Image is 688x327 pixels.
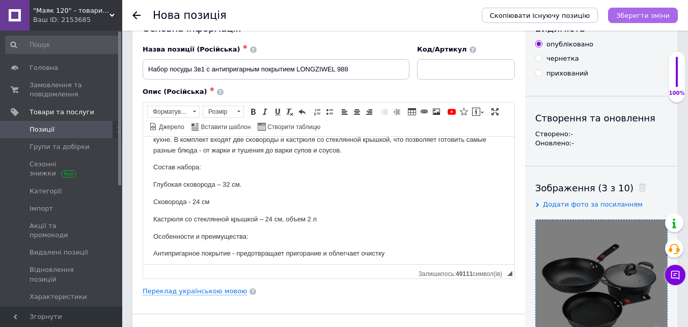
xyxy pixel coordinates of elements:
span: Групи та добірки [30,142,90,152]
span: Акції та промокоди [30,221,94,240]
div: Повернутися назад [132,11,141,19]
p: Антипригарное покрытие - предотвращает пригорание и облегчает очистку [10,112,361,122]
p: Глубокая сковорода – 32 см. [10,43,361,54]
span: ✱ [243,44,247,51]
a: Додати відео з YouTube [446,106,457,117]
div: опубліковано [546,40,593,49]
span: Потягніть для зміни розмірів [507,271,512,276]
span: Позиції [30,125,54,134]
a: Вставити іконку [458,106,470,117]
div: Створення та оновлення [535,112,668,124]
a: Форматування [147,106,200,118]
span: ✱ [210,86,214,93]
a: Зображення [431,106,442,117]
span: Джерело [157,123,184,132]
a: Вставити шаблон [190,121,253,132]
span: Імпорт [30,204,53,213]
iframe: Редактор, EB28E07B-FDFE-4A4C-8FDB-C99F9B0B608E [143,137,514,264]
p: Сковорода - 24 см [10,60,361,71]
span: Форматування [148,106,189,117]
a: Вставити повідомлення [471,106,485,117]
a: Таблиця [406,106,418,117]
span: Замовлення та повідомлення [30,81,94,99]
span: Код/Артикул [417,45,467,53]
a: Повернути (Ctrl+Z) [296,106,308,117]
span: Товари та послуги [30,108,94,117]
span: Категорії [30,187,62,196]
p: Состав набора: [10,26,361,36]
span: Головна [30,63,58,72]
a: Курсив (Ctrl+I) [260,106,271,117]
span: Відновлення позицій [30,265,94,284]
a: Переклад українською мовою [143,287,247,295]
p: Кастрюля со стеклянной крышкой – 24 см, объем 2 л [10,78,361,88]
div: 100% [669,90,685,97]
a: По центру [351,106,363,117]
div: Зображення (3 з 10) [535,182,668,194]
span: Скопіювати існуючу позицію [490,12,590,19]
span: Видалені позиції [30,248,88,257]
button: Скопіювати існуючу позицію [482,8,598,23]
a: Збільшити відступ [391,106,402,117]
a: Вставити/видалити нумерований список [312,106,323,117]
span: Характеристики [30,292,87,301]
a: Максимізувати [489,106,501,117]
a: Створити таблицю [256,121,322,132]
div: прихований [546,69,588,78]
a: Зменшити відступ [379,106,390,117]
button: Чат з покупцем [665,265,685,285]
span: Назва позиції (Російська) [143,45,240,53]
p: Особенности и преимущества: [10,95,361,106]
span: Додати фото за посиланням [543,200,643,208]
a: Розмір [203,106,244,118]
button: Зберегти зміни [608,8,678,23]
div: Кiлькiсть символiв [419,268,507,278]
input: Наприклад, H&M жіноча сукня зелена 38 розмір вечірня максі з блискітками [143,59,409,80]
span: Вставити шаблон [200,123,251,132]
a: Вставити/Редагувати посилання (Ctrl+L) [419,106,430,117]
h1: Нова позиція [153,9,227,21]
span: 49111 [456,270,473,278]
div: Оновлено: - [535,139,668,148]
a: Жирний (Ctrl+B) [247,106,259,117]
a: По лівому краю [339,106,350,117]
div: 100% Якість заповнення [668,51,685,103]
a: Підкреслений (Ctrl+U) [272,106,283,117]
i: Зберегти зміни [616,12,670,19]
span: Розмір [203,106,234,117]
a: Вставити/видалити маркований список [324,106,335,117]
span: "Маяк 120" - товари для дому [33,6,109,15]
div: чернетка [546,54,579,63]
a: По правому краю [364,106,375,117]
a: Джерело [148,121,186,132]
span: Створити таблицю [266,123,320,132]
input: Пошук [5,36,120,54]
span: Опис (Російська) [143,88,207,95]
span: Сезонні знижки [30,160,94,178]
div: Ваш ID: 2153685 [33,15,122,24]
div: Створено: - [535,130,668,139]
a: Видалити форматування [284,106,295,117]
